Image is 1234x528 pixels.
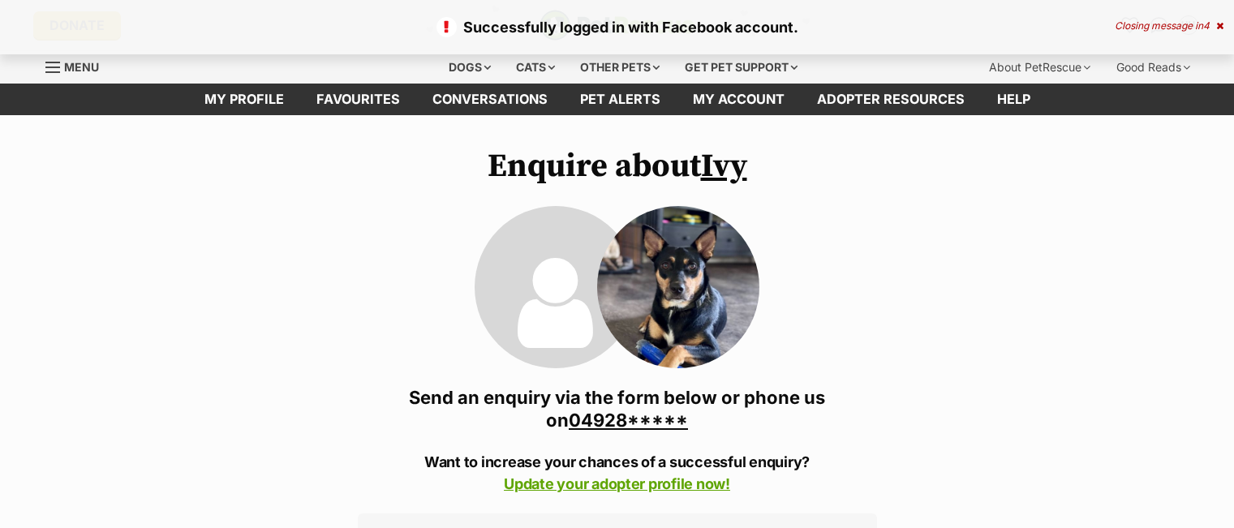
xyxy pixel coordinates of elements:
a: Update your adopter profile now! [504,475,730,492]
a: Menu [45,51,110,80]
div: Other pets [569,51,671,84]
a: Favourites [300,84,416,115]
a: conversations [416,84,564,115]
a: My profile [188,84,300,115]
a: Adopter resources [801,84,981,115]
a: Ivy [701,146,747,187]
div: About PetRescue [978,51,1102,84]
a: My account [677,84,801,115]
h1: Enquire about [358,148,877,185]
h3: Send an enquiry via the form below or phone us on [358,386,877,431]
img: Ivy [597,206,759,368]
span: Menu [64,60,99,74]
a: Pet alerts [564,84,677,115]
div: Dogs [437,51,502,84]
div: Get pet support [673,51,809,84]
p: Want to increase your chances of a successful enquiry? [358,451,877,495]
div: Good Reads [1105,51,1202,84]
div: Cats [505,51,566,84]
a: Help [981,84,1047,115]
